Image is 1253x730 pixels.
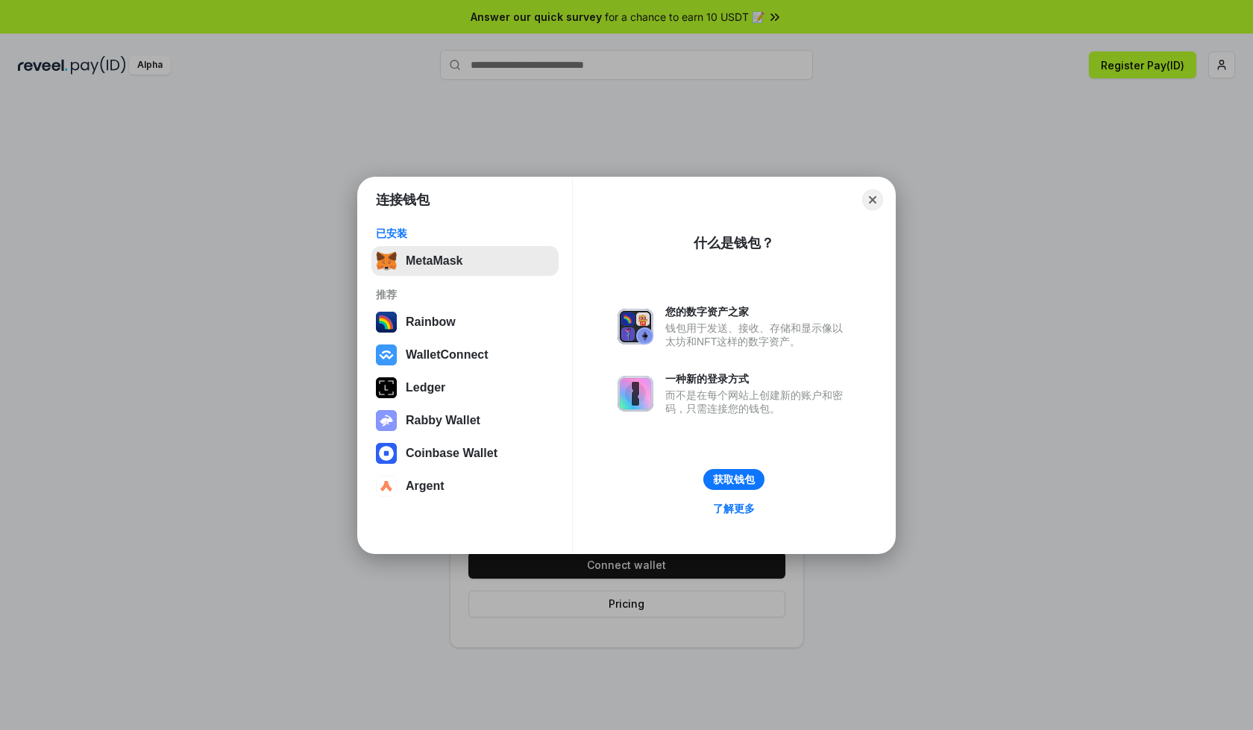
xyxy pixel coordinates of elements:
[406,381,445,394] div: Ledger
[713,473,755,486] div: 获取钱包
[376,476,397,497] img: svg+xml,%3Csvg%20width%3D%2228%22%20height%3D%2228%22%20viewBox%3D%220%200%2028%2028%22%20fill%3D...
[406,348,489,362] div: WalletConnect
[376,191,430,209] h1: 连接钱包
[665,372,850,386] div: 一种新的登录方式
[371,373,559,403] button: Ledger
[406,414,480,427] div: Rabby Wallet
[371,471,559,501] button: Argent
[371,307,559,337] button: Rainbow
[406,447,497,460] div: Coinbase Wallet
[862,189,883,210] button: Close
[704,499,764,518] a: 了解更多
[665,388,850,415] div: 而不是在每个网站上创建新的账户和密码，只需连接您的钱包。
[406,315,456,329] div: Rainbow
[665,321,850,348] div: 钱包用于发送、接收、存储和显示像以太坊和NFT这样的数字资产。
[665,305,850,318] div: 您的数字资产之家
[376,443,397,464] img: svg+xml,%3Csvg%20width%3D%2228%22%20height%3D%2228%22%20viewBox%3D%220%200%2028%2028%22%20fill%3D...
[376,227,554,240] div: 已安装
[376,312,397,333] img: svg+xml,%3Csvg%20width%3D%22120%22%20height%3D%22120%22%20viewBox%3D%220%200%20120%20120%22%20fil...
[713,502,755,515] div: 了解更多
[371,406,559,435] button: Rabby Wallet
[703,469,764,490] button: 获取钱包
[371,340,559,370] button: WalletConnect
[371,246,559,276] button: MetaMask
[376,377,397,398] img: svg+xml,%3Csvg%20xmlns%3D%22http%3A%2F%2Fwww.w3.org%2F2000%2Fsvg%22%20width%3D%2228%22%20height%3...
[618,309,653,344] img: svg+xml,%3Csvg%20xmlns%3D%22http%3A%2F%2Fwww.w3.org%2F2000%2Fsvg%22%20fill%3D%22none%22%20viewBox...
[376,251,397,271] img: svg+xml,%3Csvg%20fill%3D%22none%22%20height%3D%2233%22%20viewBox%3D%220%200%2035%2033%22%20width%...
[618,376,653,412] img: svg+xml,%3Csvg%20xmlns%3D%22http%3A%2F%2Fwww.w3.org%2F2000%2Fsvg%22%20fill%3D%22none%22%20viewBox...
[371,438,559,468] button: Coinbase Wallet
[406,254,462,268] div: MetaMask
[694,234,774,252] div: 什么是钱包？
[376,288,554,301] div: 推荐
[406,479,445,493] div: Argent
[376,344,397,365] img: svg+xml,%3Csvg%20width%3D%2228%22%20height%3D%2228%22%20viewBox%3D%220%200%2028%2028%22%20fill%3D...
[376,410,397,431] img: svg+xml,%3Csvg%20xmlns%3D%22http%3A%2F%2Fwww.w3.org%2F2000%2Fsvg%22%20fill%3D%22none%22%20viewBox...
